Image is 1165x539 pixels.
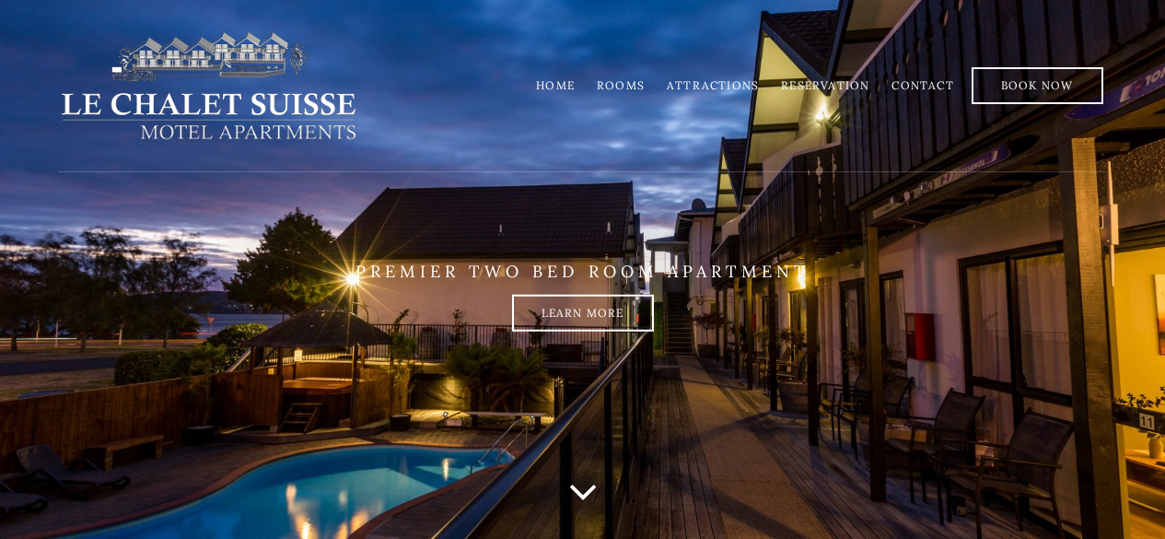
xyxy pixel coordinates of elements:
[512,295,654,332] a: Learn more
[58,30,359,141] img: lechaletsuisse
[667,78,759,92] a: Attractions
[536,78,575,92] a: Home
[972,67,1103,104] a: Book Now
[781,78,869,92] a: Reservation
[58,261,1108,281] p: PREMIER TWO BED ROOM APARTMENT
[891,78,953,92] a: Contact
[597,78,645,92] a: Rooms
